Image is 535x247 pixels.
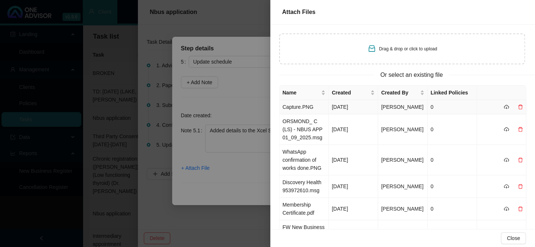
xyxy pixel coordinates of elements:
td: 0 [428,175,477,198]
span: delete [518,157,523,162]
span: delete [518,127,523,132]
span: Created By [381,89,418,97]
th: Name [279,86,329,100]
span: Name [282,89,320,97]
span: Drag & drop or click to upload [379,46,437,51]
th: Linked Policies [428,86,477,100]
td: 0 [428,114,477,145]
span: [PERSON_NAME] [381,126,423,132]
td: [DATE] [329,198,378,220]
span: delete [518,206,523,211]
span: cloud-download [504,104,509,110]
td: 0 [428,145,477,175]
span: Close [507,234,520,242]
td: ORSMOND_ C (LS) - NBUS APP 01_09_2025.msg [279,114,329,145]
td: Membership Certificate.pdf [279,198,329,220]
span: Created [332,89,369,97]
td: 0 [428,198,477,220]
span: [PERSON_NAME] [381,104,423,110]
span: inbox [367,44,376,53]
td: Discovery Health 953972610.msg [279,175,329,198]
td: Capture.PNG [279,100,329,114]
span: [PERSON_NAME] [381,183,423,189]
span: delete [518,104,523,110]
span: cloud-download [504,184,509,189]
span: [PERSON_NAME] [381,206,423,212]
td: [DATE] [329,175,378,198]
td: 0 [428,100,477,114]
span: cloud-download [504,157,509,162]
th: Created By [378,86,427,100]
td: [DATE] [329,145,378,175]
th: Created [329,86,378,100]
span: cloud-download [504,206,509,211]
span: Or select an existing file [374,70,449,79]
span: Attach Files [282,9,315,15]
span: delete [518,184,523,189]
span: cloud-download [504,127,509,132]
td: WhatsApp confirmation of works done.PNG [279,145,329,175]
button: Close [501,232,526,244]
td: [DATE] [329,114,378,145]
td: [DATE] [329,100,378,114]
span: [PERSON_NAME] [381,157,423,163]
